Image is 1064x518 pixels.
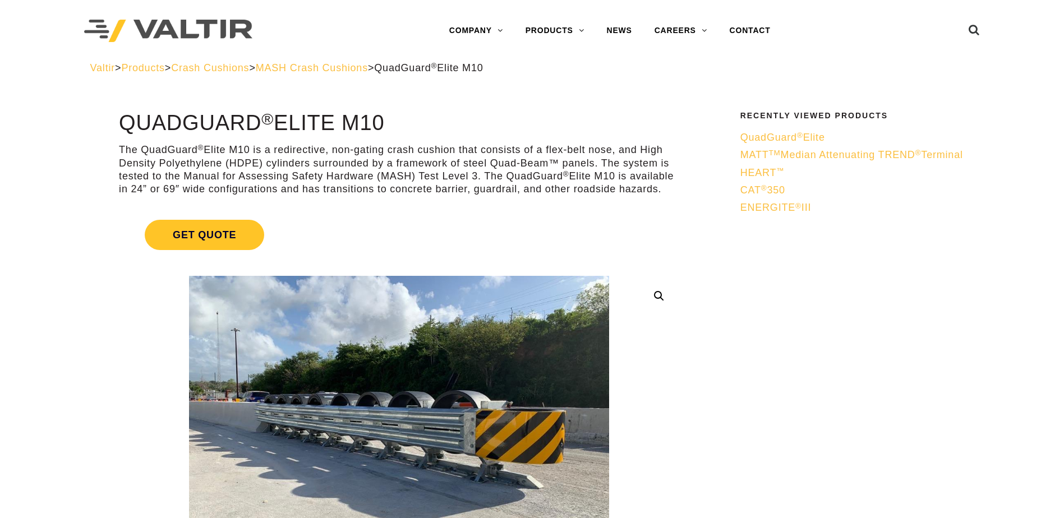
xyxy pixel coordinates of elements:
span: HEART [740,167,785,178]
span: Get Quote [145,220,264,250]
a: Products [121,62,164,73]
sup: ® [198,144,204,152]
sup: ® [795,202,802,210]
img: Valtir [84,20,252,43]
a: PRODUCTS [514,20,596,42]
span: MATT Median Attenuating TREND Terminal [740,149,963,160]
sup: ™ [776,166,784,175]
a: CAT®350 [740,184,967,197]
sup: ® [761,184,767,192]
sup: ® [261,110,274,128]
a: Crash Cushions [171,62,249,73]
a: CAREERS [643,20,718,42]
div: > > > > [90,62,974,75]
h2: Recently Viewed Products [740,112,967,120]
h1: QuadGuard Elite M10 [119,112,679,135]
span: QuadGuard Elite [740,132,825,143]
a: NEWS [596,20,643,42]
sup: ® [915,149,922,157]
a: CONTACT [718,20,782,42]
a: QuadGuard®Elite [740,131,967,144]
a: Get Quote [119,206,679,263]
a: Valtir [90,62,115,73]
sup: ® [431,62,437,70]
a: ENERGITE®III [740,201,967,214]
a: HEART™ [740,166,967,179]
a: MASH Crash Cushions [256,62,368,73]
span: CAT 350 [740,184,785,196]
a: COMPANY [438,20,514,42]
a: MATTTMMedian Attenuating TREND®Terminal [740,149,967,161]
sup: TM [769,149,781,157]
span: ENERGITE III [740,202,812,213]
p: The QuadGuard Elite M10 is a redirective, non-gating crash cushion that consists of a flex-belt n... [119,144,679,196]
sup: ® [797,131,803,140]
sup: ® [563,170,569,178]
span: QuadGuard Elite M10 [374,62,483,73]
